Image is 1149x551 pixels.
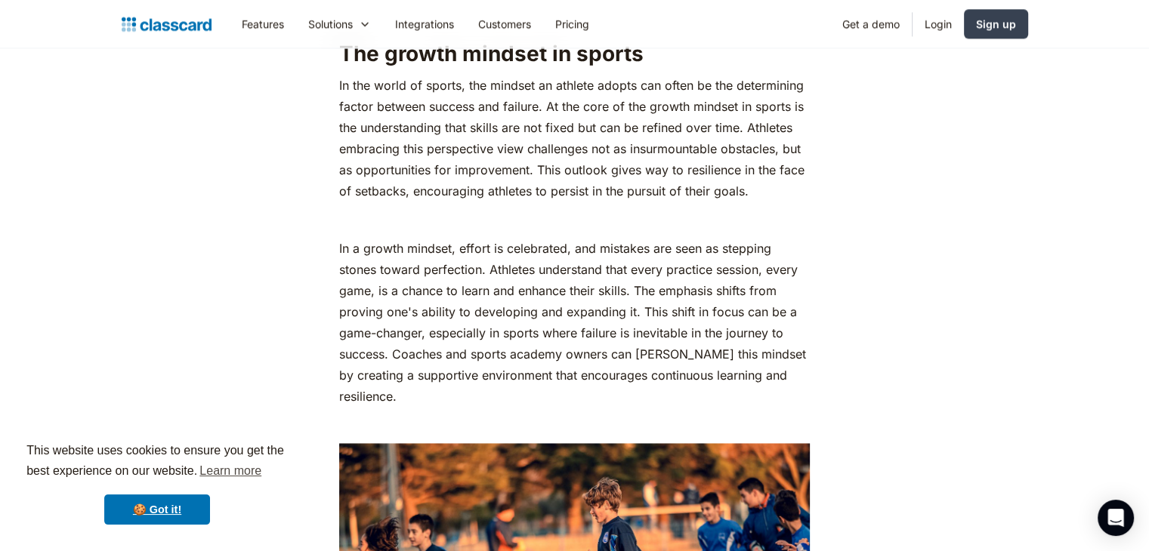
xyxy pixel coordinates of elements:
[1098,500,1134,536] div: Open Intercom Messenger
[296,7,383,41] div: Solutions
[122,14,212,35] a: home
[26,442,288,482] span: This website uses cookies to ensure you get the best experience on our website.
[964,9,1028,38] a: Sign up
[339,238,810,407] p: In a growth mindset, effort is celebrated, and mistakes are seen as stepping stones toward perfec...
[104,494,210,525] a: dismiss cookie message
[543,7,601,41] a: Pricing
[830,7,912,41] a: Get a demo
[976,16,1016,32] div: Sign up
[383,7,466,41] a: Integrations
[339,414,810,436] p: ‍
[230,7,296,41] a: Features
[12,427,302,539] div: cookieconsent
[197,460,264,482] a: learn more about cookies
[913,7,964,41] a: Login
[339,209,810,230] p: ‍
[339,75,810,202] p: In the world of sports, the mindset an athlete adopts can often be the determining factor between...
[308,16,353,32] div: Solutions
[339,40,810,67] h2: The growth mindset in sports
[466,7,543,41] a: Customers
